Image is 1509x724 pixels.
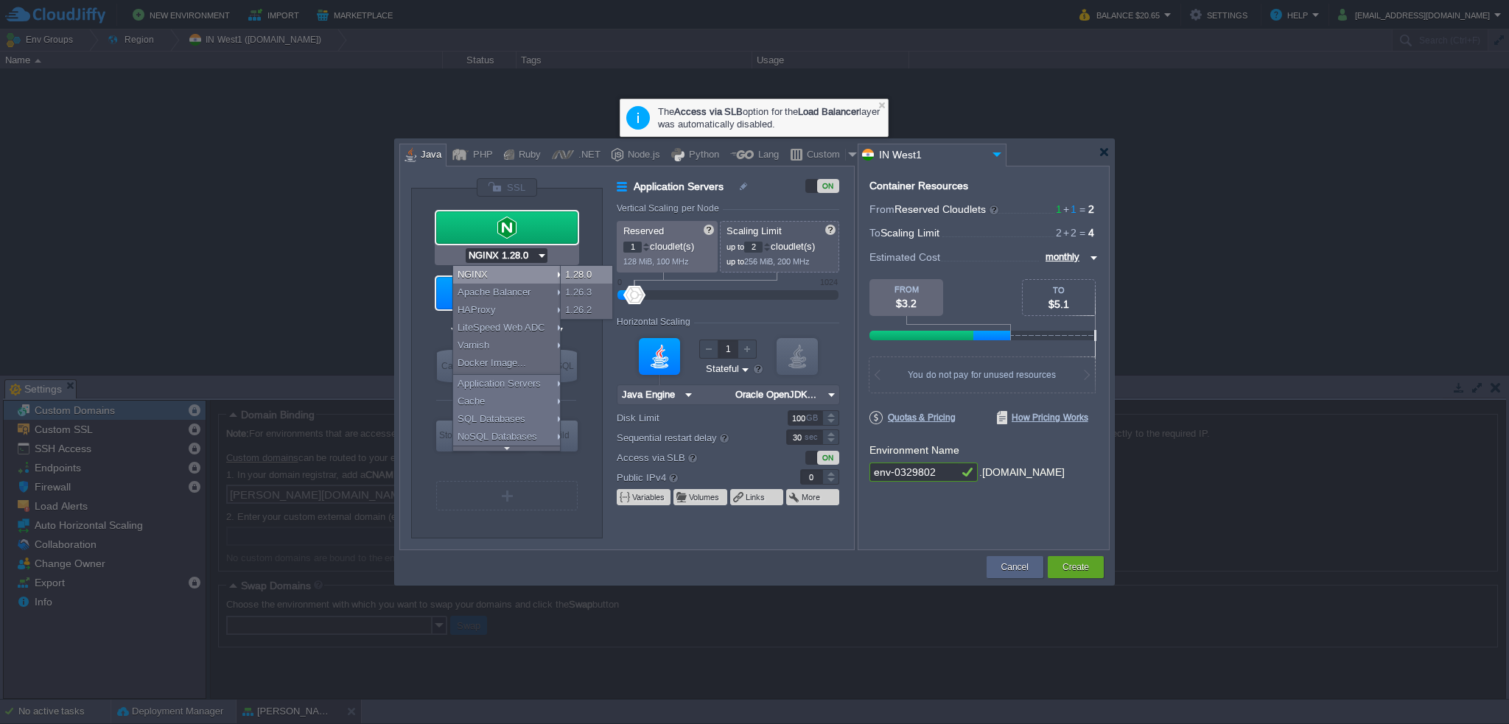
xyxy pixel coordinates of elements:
span: 1 [1062,203,1076,215]
p: cloudlet(s) [623,237,713,253]
div: .NET [574,144,601,166]
span: up to [727,242,744,251]
span: Quotas & Pricing [869,411,956,424]
div: Node.js [623,144,660,166]
label: Environment Name [869,444,959,456]
span: Estimated Cost [869,249,940,265]
span: From [869,203,894,215]
div: Application Servers [436,277,578,309]
span: = [1076,227,1088,239]
div: Horizontal Scaling [617,317,694,327]
div: FROM [869,285,943,294]
div: .[DOMAIN_NAME] [979,463,1065,482]
div: Custom [802,144,845,166]
span: 2 [1062,227,1076,239]
button: Variables [632,491,666,503]
div: 1.26.3 [561,284,612,301]
div: LiteSpeed Web ADC [453,319,564,337]
div: GB [806,411,821,425]
p: cloudlet(s) [727,237,834,253]
span: + [1062,227,1071,239]
span: 2 [1056,227,1062,239]
div: 1024 [820,278,838,287]
span: Reserved [623,225,664,236]
div: 1.26.2 [561,301,612,319]
span: Scaling Limit [727,225,782,236]
div: HAProxy [453,301,564,319]
div: PHP [469,144,493,166]
label: Access via SLB [617,449,766,465]
div: Create New Layer [436,481,578,510]
span: How Pricing Works [997,411,1088,424]
div: Cache [437,350,472,382]
div: Varnish [453,337,564,354]
div: Load Balancer [436,211,578,244]
div: 1.28.0 [561,266,612,284]
span: 2 [1088,203,1094,215]
div: Container Resources [869,180,968,191]
div: Lang [754,144,779,166]
div: sec [805,430,821,444]
span: 1 [1056,203,1062,215]
span: up to [727,257,744,266]
div: Ruby [514,144,541,166]
div: SQL Databases [453,410,564,428]
span: 4 [1088,227,1094,239]
span: 256 MiB, 200 MHz [744,257,810,266]
div: Docker Image... [453,354,564,372]
div: 0 [617,278,622,287]
span: 128 MiB, 100 MHz [623,257,689,266]
div: NoSQL Databases [453,428,564,446]
iframe: chat widget [1447,665,1494,709]
span: $3.2 [896,298,917,309]
label: Public IPv4 [617,469,766,485]
div: Cache [453,393,564,410]
div: Java [416,144,441,166]
span: Scaling Limit [880,227,939,239]
div: ON [817,451,839,465]
button: Links [746,491,766,503]
span: $5.1 [1048,298,1069,310]
span: = [1076,203,1088,215]
div: Storage Containers [436,421,473,451]
b: Load Balancer [798,106,859,117]
div: Storage [436,421,473,450]
div: Python [685,144,719,166]
div: ON [817,179,839,193]
button: Create [1062,560,1089,574]
div: Application Servers [453,375,564,393]
div: The option for the layer was automatically disabled. [658,105,880,131]
div: NGINX [453,266,564,284]
div: Vertical Scaling per Node [617,203,723,214]
span: Reserved Cloudlets [894,203,1000,215]
label: Disk Limit [617,410,766,426]
button: More [802,491,822,503]
button: Volumes [689,491,721,503]
div: Apache Balancer [453,284,564,301]
div: TO [1023,286,1095,295]
label: Sequential restart delay [617,429,766,446]
button: Cancel [1001,560,1029,574]
span: + [1062,203,1071,215]
b: Access via SLB [674,106,743,117]
span: To [869,227,880,239]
